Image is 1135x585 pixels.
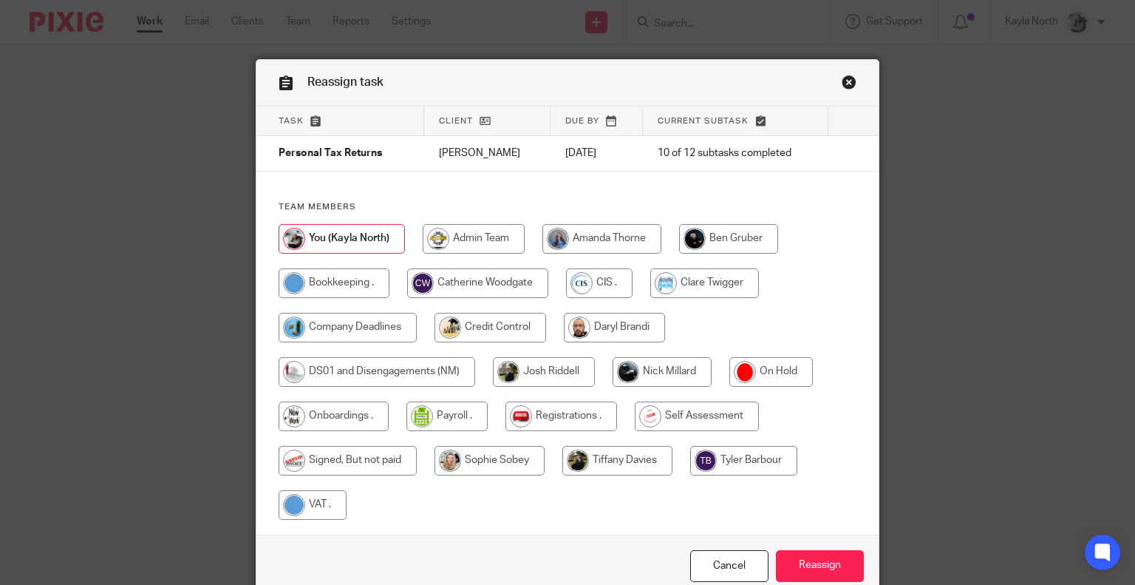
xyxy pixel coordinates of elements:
a: Close this dialog window [842,75,856,95]
p: [PERSON_NAME] [439,146,536,160]
a: Close this dialog window [690,550,768,582]
span: Task [279,117,304,125]
span: Client [439,117,473,125]
p: [DATE] [565,146,628,160]
span: Personal Tax Returns [279,149,382,159]
span: Due by [565,117,599,125]
td: 10 of 12 subtasks completed [643,136,828,172]
h4: Team members [279,201,857,213]
span: Reassign task [307,76,384,88]
input: Reassign [776,550,864,582]
span: Current subtask [658,117,749,125]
